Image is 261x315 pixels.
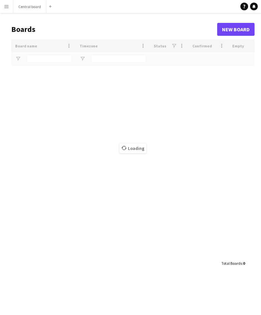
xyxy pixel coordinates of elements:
[13,0,46,13] button: Central board
[11,25,217,34] h1: Boards
[243,261,245,266] span: 0
[221,261,242,266] span: Total Boards
[217,23,255,36] a: New Board
[221,257,245,270] div: :
[120,143,146,153] span: Loading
